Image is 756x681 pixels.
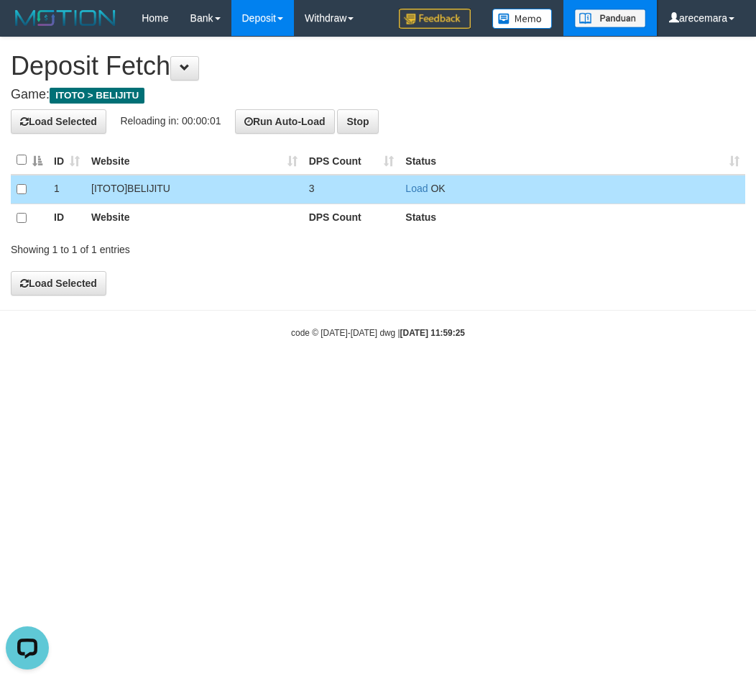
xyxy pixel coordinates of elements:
[405,183,428,194] a: Load
[337,109,378,134] button: Stop
[11,88,745,102] h4: Game:
[574,9,646,28] img: panduan.png
[309,183,315,194] span: 3
[120,114,221,126] span: Reloading in: 00:00:01
[303,204,400,232] th: DPS Count
[11,271,106,296] button: Load Selected
[492,9,553,29] img: Button%20Memo.svg
[48,146,86,175] th: ID: activate to sort column ascending
[86,204,303,232] th: Website
[11,109,106,134] button: Load Selected
[11,237,304,257] div: Showing 1 to 1 of 1 entries
[400,146,745,175] th: Status: activate to sort column ascending
[235,109,335,134] button: Run Auto-Load
[11,52,745,81] h1: Deposit Fetch
[11,7,120,29] img: MOTION_logo.png
[50,88,144,104] span: ITOTO > BELIJITU
[48,204,86,232] th: ID
[400,204,745,232] th: Status
[48,175,86,204] td: 1
[303,146,400,175] th: DPS Count: activate to sort column ascending
[400,328,465,338] strong: [DATE] 11:59:25
[86,146,303,175] th: Website: activate to sort column ascending
[86,175,303,204] td: [ITOTO] BELIJITU
[6,6,49,49] button: Open LiveChat chat widget
[430,183,445,194] span: OK
[291,328,465,338] small: code © [DATE]-[DATE] dwg |
[399,9,471,29] img: Feedback.jpg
